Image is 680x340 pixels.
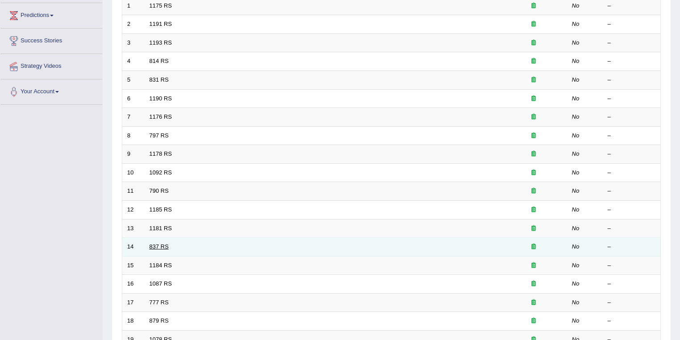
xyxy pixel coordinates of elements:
[505,132,562,140] div: Exam occurring question
[122,275,145,294] td: 16
[572,58,580,64] em: No
[608,299,656,307] div: –
[572,113,580,120] em: No
[0,54,102,76] a: Strategy Videos
[608,206,656,214] div: –
[505,95,562,103] div: Exam occurring question
[149,317,169,324] a: 879 RS
[608,39,656,47] div: –
[122,108,145,127] td: 7
[149,21,172,27] a: 1191 RS
[122,15,145,34] td: 2
[122,126,145,145] td: 8
[149,113,172,120] a: 1176 RS
[505,224,562,233] div: Exam occurring question
[149,150,172,157] a: 1178 RS
[608,317,656,325] div: –
[572,187,580,194] em: No
[149,2,172,9] a: 1175 RS
[572,280,580,287] em: No
[505,206,562,214] div: Exam occurring question
[122,219,145,238] td: 13
[149,206,172,213] a: 1185 RS
[0,3,102,25] a: Predictions
[149,95,172,102] a: 1190 RS
[505,2,562,10] div: Exam occurring question
[149,262,172,269] a: 1184 RS
[505,57,562,66] div: Exam occurring question
[505,243,562,251] div: Exam occurring question
[149,39,172,46] a: 1193 RS
[149,58,169,64] a: 814 RS
[608,261,656,270] div: –
[608,2,656,10] div: –
[572,132,580,139] em: No
[122,256,145,275] td: 15
[149,280,172,287] a: 1087 RS
[505,76,562,84] div: Exam occurring question
[149,225,172,232] a: 1181 RS
[505,113,562,121] div: Exam occurring question
[572,225,580,232] em: No
[572,299,580,306] em: No
[0,79,102,102] a: Your Account
[608,20,656,29] div: –
[608,57,656,66] div: –
[122,145,145,164] td: 9
[572,243,580,250] em: No
[572,39,580,46] em: No
[572,2,580,9] em: No
[505,150,562,158] div: Exam occurring question
[505,39,562,47] div: Exam occurring question
[0,29,102,51] a: Success Stories
[572,169,580,176] em: No
[505,20,562,29] div: Exam occurring question
[608,243,656,251] div: –
[122,238,145,257] td: 14
[608,169,656,177] div: –
[608,113,656,121] div: –
[505,299,562,307] div: Exam occurring question
[122,200,145,219] td: 12
[122,33,145,52] td: 3
[149,76,169,83] a: 831 RS
[149,132,169,139] a: 797 RS
[505,187,562,195] div: Exam occurring question
[122,71,145,90] td: 5
[572,262,580,269] em: No
[608,132,656,140] div: –
[122,293,145,312] td: 17
[572,21,580,27] em: No
[572,95,580,102] em: No
[122,89,145,108] td: 6
[572,206,580,213] em: No
[608,76,656,84] div: –
[608,150,656,158] div: –
[505,169,562,177] div: Exam occurring question
[608,95,656,103] div: –
[505,280,562,288] div: Exam occurring question
[572,76,580,83] em: No
[149,299,169,306] a: 777 RS
[608,187,656,195] div: –
[149,169,172,176] a: 1092 RS
[122,182,145,201] td: 11
[122,52,145,71] td: 4
[505,317,562,325] div: Exam occurring question
[505,261,562,270] div: Exam occurring question
[149,243,169,250] a: 837 RS
[149,187,169,194] a: 790 RS
[608,224,656,233] div: –
[122,312,145,331] td: 18
[572,317,580,324] em: No
[122,163,145,182] td: 10
[572,150,580,157] em: No
[608,280,656,288] div: –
